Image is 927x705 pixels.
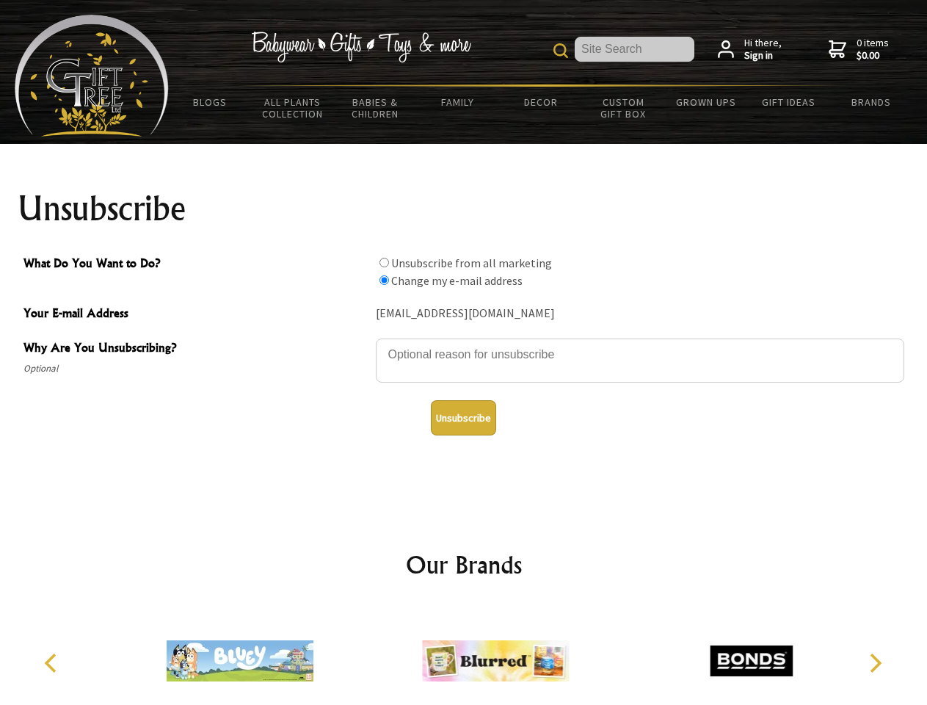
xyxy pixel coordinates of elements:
[553,43,568,58] img: product search
[251,32,471,62] img: Babywear - Gifts - Toys & more
[379,258,389,267] input: What Do You Want to Do?
[417,87,500,117] a: Family
[857,49,889,62] strong: $0.00
[829,37,889,62] a: 0 items$0.00
[23,254,368,275] span: What Do You Want to Do?
[744,49,782,62] strong: Sign in
[379,275,389,285] input: What Do You Want to Do?
[575,37,694,62] input: Site Search
[857,36,889,62] span: 0 items
[376,339,904,383] textarea: Why Are You Unsubscribing?
[169,87,252,117] a: BLOGS
[23,339,368,360] span: Why Are You Unsubscribing?
[499,87,582,117] a: Decor
[830,87,913,117] a: Brands
[391,256,552,270] label: Unsubscribe from all marketing
[15,15,169,137] img: Babyware - Gifts - Toys and more...
[334,87,417,129] a: Babies & Children
[18,191,910,226] h1: Unsubscribe
[744,37,782,62] span: Hi there,
[252,87,335,129] a: All Plants Collection
[859,647,891,679] button: Next
[431,400,496,435] button: Unsubscribe
[391,273,523,288] label: Change my e-mail address
[37,647,69,679] button: Previous
[718,37,782,62] a: Hi there,Sign in
[23,304,368,325] span: Your E-mail Address
[23,360,368,377] span: Optional
[747,87,830,117] a: Gift Ideas
[376,303,904,325] div: [EMAIL_ADDRESS][DOMAIN_NAME]
[29,547,898,582] h2: Our Brands
[664,87,747,117] a: Grown Ups
[582,87,665,129] a: Custom Gift Box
